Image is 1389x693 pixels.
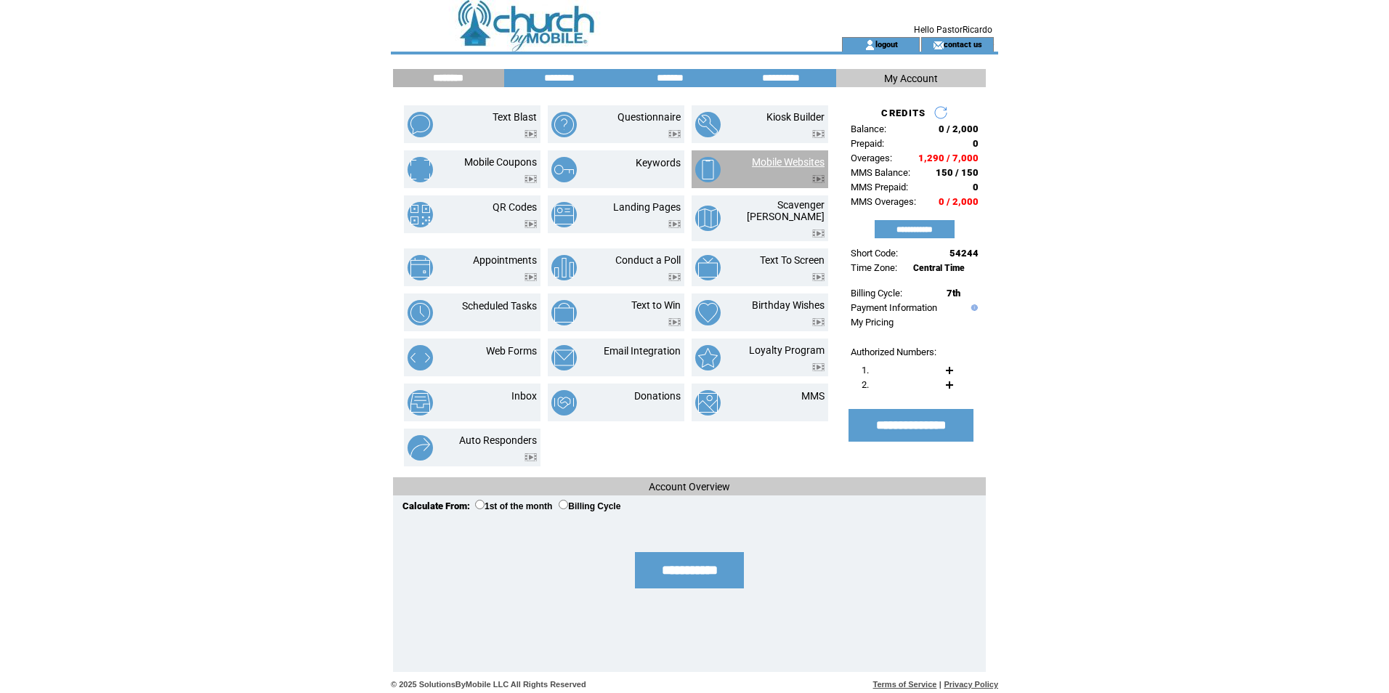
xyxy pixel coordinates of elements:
img: scheduled-tasks.png [408,300,433,325]
span: Hello PastorRicardo [914,25,992,35]
span: Balance: [851,123,886,134]
a: Auto Responders [459,434,537,446]
a: Text Blast [493,111,537,123]
span: Overages: [851,153,892,163]
span: CREDITS [881,108,926,118]
img: video.png [525,220,537,228]
a: QR Codes [493,201,537,213]
span: MMS Prepaid: [851,182,908,192]
span: Prepaid: [851,138,884,149]
span: Time Zone: [851,262,897,273]
img: auto-responders.png [408,435,433,461]
img: video.png [812,230,825,238]
a: Privacy Policy [944,680,998,689]
img: birthday-wishes.png [695,300,721,325]
span: Authorized Numbers: [851,346,936,357]
img: web-forms.png [408,345,433,370]
span: 0 / 2,000 [939,123,979,134]
a: Kiosk Builder [766,111,825,123]
a: Loyalty Program [749,344,825,356]
input: 1st of the month [475,500,485,509]
img: video.png [812,318,825,326]
span: Calculate From: [402,500,470,511]
img: video.png [525,130,537,138]
a: MMS [801,390,825,402]
img: video.png [812,130,825,138]
span: © 2025 SolutionsByMobile LLC All Rights Reserved [391,680,586,689]
span: Billing Cycle: [851,288,902,299]
span: 2. [862,379,869,390]
span: 0 [973,138,979,149]
img: kiosk-builder.png [695,112,721,137]
img: email-integration.png [551,345,577,370]
a: Donations [634,390,681,402]
img: video.png [668,130,681,138]
img: help.gif [968,304,978,311]
img: video.png [525,453,537,461]
span: Short Code: [851,248,898,259]
span: 1. [862,365,869,376]
img: video.png [812,273,825,281]
a: Appointments [473,254,537,266]
img: video.png [812,175,825,183]
a: Mobile Coupons [464,156,537,168]
a: contact us [944,39,982,49]
span: 0 [973,182,979,192]
a: logout [875,39,898,49]
img: video.png [525,175,537,183]
span: MMS Overages: [851,196,916,207]
span: Account Overview [649,481,730,493]
a: Terms of Service [873,680,937,689]
a: Birthday Wishes [752,299,825,311]
a: Payment Information [851,302,937,313]
img: mobile-websites.png [695,157,721,182]
img: qr-codes.png [408,202,433,227]
img: contact_us_icon.gif [933,39,944,51]
img: text-to-screen.png [695,255,721,280]
span: 54244 [949,248,979,259]
img: mms.png [695,390,721,416]
img: text-blast.png [408,112,433,137]
span: MMS Balance: [851,167,910,178]
span: Central Time [913,263,965,273]
label: 1st of the month [475,501,552,511]
img: video.png [525,273,537,281]
img: video.png [668,220,681,228]
img: conduct-a-poll.png [551,255,577,280]
span: 7th [947,288,960,299]
a: Web Forms [486,345,537,357]
img: keywords.png [551,157,577,182]
a: Inbox [511,390,537,402]
span: 1,290 / 7,000 [918,153,979,163]
img: appointments.png [408,255,433,280]
img: video.png [668,273,681,281]
a: Email Integration [604,345,681,357]
a: Scheduled Tasks [462,300,537,312]
img: questionnaire.png [551,112,577,137]
img: loyalty-program.png [695,345,721,370]
span: My Account [884,73,938,84]
img: text-to-win.png [551,300,577,325]
img: inbox.png [408,390,433,416]
span: 0 / 2,000 [939,196,979,207]
a: Text To Screen [760,254,825,266]
a: Mobile Websites [752,156,825,168]
img: scavenger-hunt.png [695,206,721,231]
a: Questionnaire [617,111,681,123]
a: Text to Win [631,299,681,311]
span: 150 / 150 [936,167,979,178]
a: My Pricing [851,317,894,328]
img: mobile-coupons.png [408,157,433,182]
a: Scavenger [PERSON_NAME] [747,199,825,222]
label: Billing Cycle [559,501,620,511]
a: Conduct a Poll [615,254,681,266]
img: video.png [812,363,825,371]
img: video.png [668,318,681,326]
input: Billing Cycle [559,500,568,509]
a: Keywords [636,157,681,169]
a: Landing Pages [613,201,681,213]
img: donations.png [551,390,577,416]
img: account_icon.gif [864,39,875,51]
img: landing-pages.png [551,202,577,227]
span: | [939,680,941,689]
